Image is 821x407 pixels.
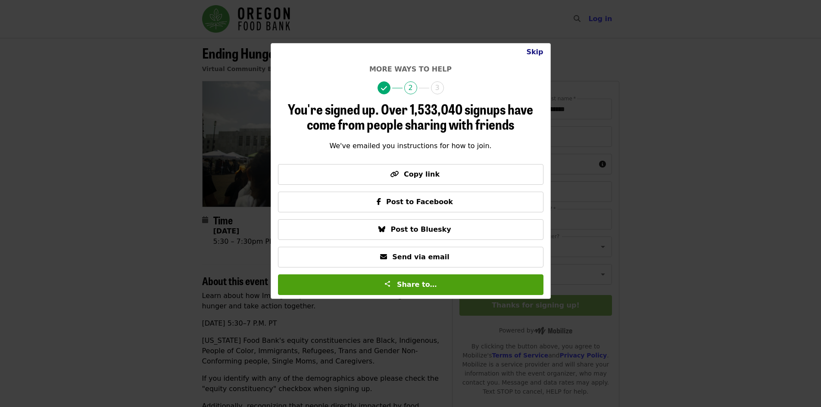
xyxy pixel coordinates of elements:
span: Send via email [392,253,449,261]
i: envelope icon [380,253,387,261]
i: facebook-f icon [377,198,381,206]
span: Copy link [404,170,440,178]
button: Send via email [278,247,543,267]
img: Share [384,280,391,287]
i: bluesky icon [378,225,385,233]
button: Copy link [278,164,543,185]
span: Over 1,533,040 signups have come from people sharing with friends [307,99,533,134]
i: link icon [390,170,399,178]
button: Post to Facebook [278,192,543,212]
span: 2 [404,81,417,94]
span: You're signed up. [288,99,379,119]
button: Close [519,43,550,61]
span: Post to Bluesky [390,225,451,233]
span: More ways to help [369,65,452,73]
span: Share to… [397,280,437,289]
button: Share to… [278,274,543,295]
i: check icon [381,84,387,93]
span: Post to Facebook [386,198,453,206]
span: We've emailed you instructions for how to join. [329,142,491,150]
span: 3 [431,81,444,94]
button: Post to Bluesky [278,219,543,240]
